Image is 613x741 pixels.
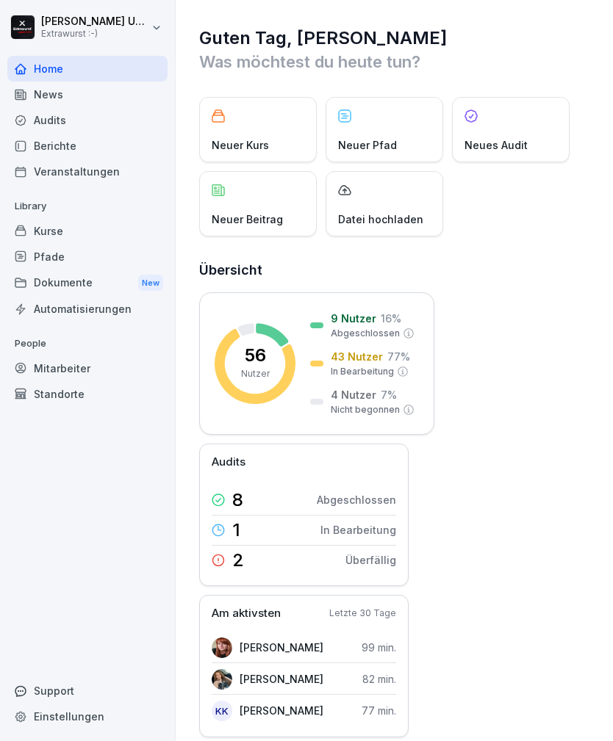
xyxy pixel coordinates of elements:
[7,195,168,218] p: Library
[232,491,243,509] p: 8
[338,212,423,227] p: Datei hochladen
[41,29,148,39] p: Extrawurst :-)
[331,311,376,326] p: 9 Nutzer
[331,349,383,364] p: 43 Nutzer
[7,107,168,133] a: Audits
[232,521,240,539] p: 1
[7,355,168,381] a: Mitarbeiter
[7,56,168,82] a: Home
[7,332,168,355] p: People
[212,669,232,690] img: xhpmrdh1yonvgwgja8inz43r.png
[240,703,323,718] p: [PERSON_NAME]
[362,671,396,687] p: 82 min.
[212,137,269,153] p: Neuer Kurs
[7,82,168,107] a: News
[240,640,323,655] p: [PERSON_NAME]
[7,159,168,184] a: Veranstaltungen
[7,270,168,297] a: DokumenteNew
[212,605,281,622] p: Am aktivsten
[138,275,163,292] div: New
[212,212,283,227] p: Neuer Beitrag
[199,260,591,281] h2: Übersicht
[381,311,401,326] p: 16 %
[7,133,168,159] a: Berichte
[7,704,168,729] a: Einstellungen
[338,137,397,153] p: Neuer Pfad
[362,703,396,718] p: 77 min.
[331,365,394,378] p: In Bearbeitung
[7,244,168,270] a: Pfade
[7,678,168,704] div: Support
[345,552,396,568] p: Überfällig
[7,296,168,322] a: Automatisierungen
[245,347,266,364] p: 56
[212,454,245,471] p: Audits
[362,640,396,655] p: 99 min.
[241,367,270,380] p: Nutzer
[7,270,168,297] div: Dokumente
[199,50,591,73] p: Was möchtest du heute tun?
[381,387,397,402] p: 7 %
[387,349,410,364] p: 77 %
[329,607,396,620] p: Letzte 30 Tage
[320,522,396,538] p: In Bearbeitung
[212,701,232,721] div: KK
[7,381,168,407] a: Standorte
[465,137,528,153] p: Neues Audit
[232,552,244,569] p: 2
[331,403,400,416] p: Nicht begonnen
[7,218,168,244] a: Kurse
[240,671,323,687] p: [PERSON_NAME]
[41,15,148,28] p: [PERSON_NAME] Usik
[317,492,396,507] p: Abgeschlossen
[212,637,232,658] img: pdj74pvtybk7b5lnb0qc9ttv.png
[199,26,591,50] h1: Guten Tag, [PERSON_NAME]
[331,387,376,402] p: 4 Nutzer
[331,327,400,340] p: Abgeschlossen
